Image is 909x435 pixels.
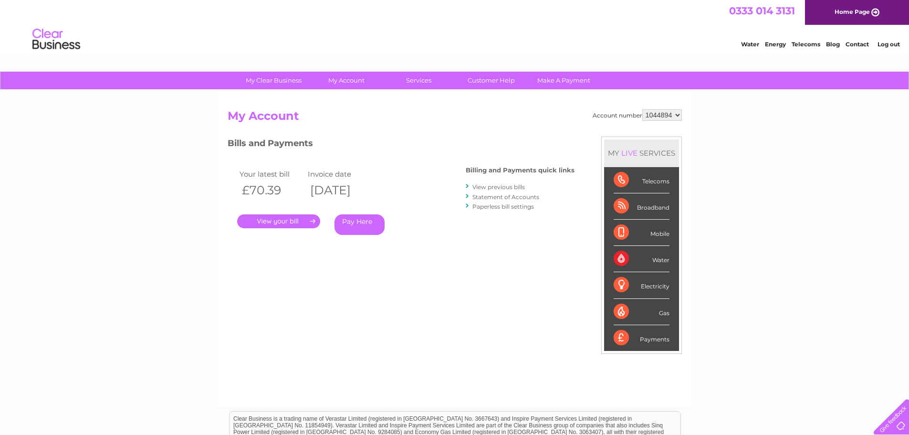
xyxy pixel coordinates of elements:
[614,246,669,272] div: Water
[472,203,534,210] a: Paperless bill settings
[305,168,374,180] td: Invoice date
[741,41,759,48] a: Water
[826,41,840,48] a: Blog
[237,214,320,228] a: .
[619,149,639,158] div: LIVE
[230,5,680,46] div: Clear Business is a trading name of Verastar Limited (registered in [GEOGRAPHIC_DATA] No. 3667643...
[334,214,385,235] a: Pay Here
[792,41,820,48] a: Telecoms
[614,299,669,325] div: Gas
[614,325,669,351] div: Payments
[614,272,669,298] div: Electricity
[729,5,795,17] a: 0333 014 3131
[307,72,386,89] a: My Account
[305,180,374,200] th: [DATE]
[237,168,306,180] td: Your latest bill
[234,72,313,89] a: My Clear Business
[237,180,306,200] th: £70.39
[614,193,669,220] div: Broadband
[846,41,869,48] a: Contact
[472,193,539,201] a: Statement of Accounts
[593,109,682,121] div: Account number
[228,109,682,127] h2: My Account
[765,41,786,48] a: Energy
[472,183,525,191] a: View previous bills
[379,72,458,89] a: Services
[604,139,679,167] div: MY SERVICES
[452,72,531,89] a: Customer Help
[878,41,900,48] a: Log out
[614,220,669,246] div: Mobile
[228,137,575,153] h3: Bills and Payments
[614,167,669,193] div: Telecoms
[524,72,603,89] a: Make A Payment
[466,167,575,174] h4: Billing and Payments quick links
[32,25,81,54] img: logo.png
